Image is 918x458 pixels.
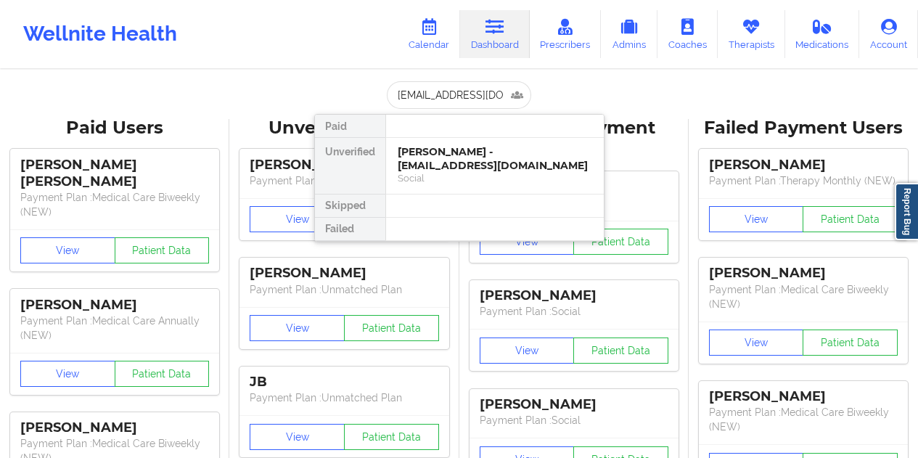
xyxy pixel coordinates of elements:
[250,374,438,390] div: JB
[20,361,115,387] button: View
[20,297,209,314] div: [PERSON_NAME]
[709,405,898,434] p: Payment Plan : Medical Care Biweekly (NEW)
[480,338,575,364] button: View
[250,424,345,450] button: View
[250,282,438,297] p: Payment Plan : Unmatched Plan
[398,145,592,172] div: [PERSON_NAME] - [EMAIL_ADDRESS][DOMAIN_NAME]
[250,173,438,188] p: Payment Plan : Unmatched Plan
[709,265,898,282] div: [PERSON_NAME]
[315,195,385,218] div: Skipped
[480,229,575,255] button: View
[709,282,898,311] p: Payment Plan : Medical Care Biweekly (NEW)
[480,396,668,413] div: [PERSON_NAME]
[859,10,918,58] a: Account
[709,330,804,356] button: View
[573,338,668,364] button: Patient Data
[480,413,668,428] p: Payment Plan : Social
[803,330,898,356] button: Patient Data
[657,10,718,58] a: Coaches
[573,229,668,255] button: Patient Data
[718,10,785,58] a: Therapists
[460,10,530,58] a: Dashboard
[398,172,592,184] div: Social
[250,206,345,232] button: View
[115,237,210,263] button: Patient Data
[315,218,385,241] div: Failed
[239,117,448,139] div: Unverified Users
[480,287,668,304] div: [PERSON_NAME]
[250,265,438,282] div: [PERSON_NAME]
[250,315,345,341] button: View
[20,237,115,263] button: View
[10,117,219,139] div: Paid Users
[344,315,439,341] button: Patient Data
[20,314,209,343] p: Payment Plan : Medical Care Annually (NEW)
[115,361,210,387] button: Patient Data
[250,390,438,405] p: Payment Plan : Unmatched Plan
[315,115,385,138] div: Paid
[709,206,804,232] button: View
[315,138,385,195] div: Unverified
[785,10,860,58] a: Medications
[20,157,209,190] div: [PERSON_NAME] [PERSON_NAME]
[480,304,668,319] p: Payment Plan : Social
[895,183,918,240] a: Report Bug
[20,420,209,436] div: [PERSON_NAME]
[709,157,898,173] div: [PERSON_NAME]
[803,206,898,232] button: Patient Data
[601,10,657,58] a: Admins
[398,10,460,58] a: Calendar
[709,173,898,188] p: Payment Plan : Therapy Monthly (NEW)
[530,10,602,58] a: Prescribers
[344,424,439,450] button: Patient Data
[250,157,438,173] div: [PERSON_NAME]
[20,190,209,219] p: Payment Plan : Medical Care Biweekly (NEW)
[709,388,898,405] div: [PERSON_NAME]
[699,117,908,139] div: Failed Payment Users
